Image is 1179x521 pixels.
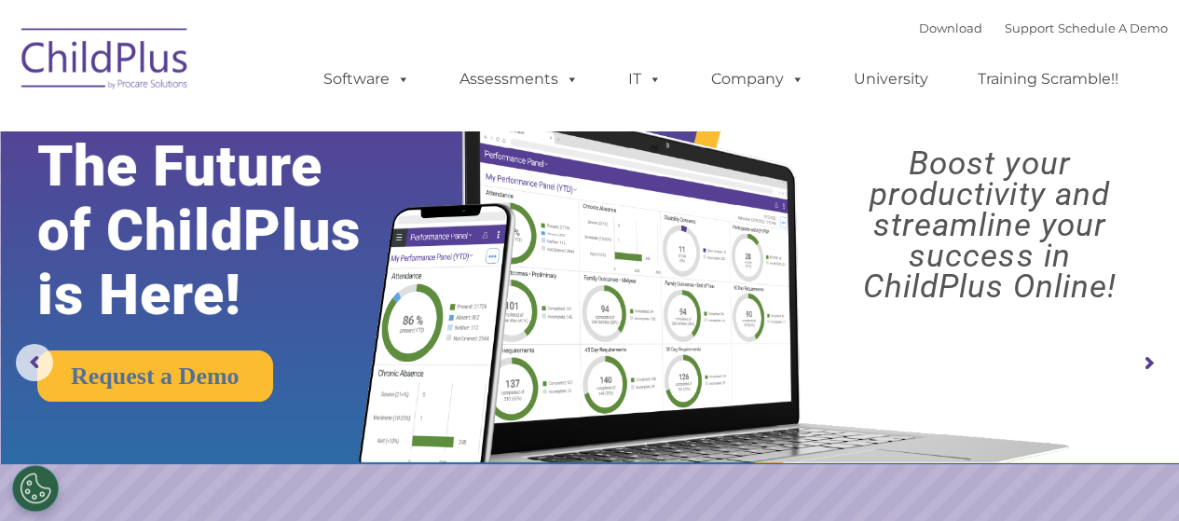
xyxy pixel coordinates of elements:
[692,61,823,98] a: Company
[874,320,1179,521] iframe: Chat Widget
[610,61,680,98] a: IT
[1058,21,1168,35] a: Schedule A Demo
[959,61,1137,98] a: Training Scramble!!
[12,465,59,512] button: Cookies Settings
[37,134,414,327] rs-layer: The Future of ChildPlus is Here!
[1005,21,1054,35] a: Support
[259,199,338,213] span: Phone number
[441,61,597,98] a: Assessments
[815,148,1164,302] rs-layer: Boost your productivity and streamline your success in ChildPlus Online!
[12,15,199,108] img: ChildPlus by Procare Solutions
[305,61,429,98] a: Software
[835,61,947,98] a: University
[919,21,1168,35] font: |
[37,350,273,402] a: Request a Demo
[259,123,316,137] span: Last name
[919,21,982,35] a: Download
